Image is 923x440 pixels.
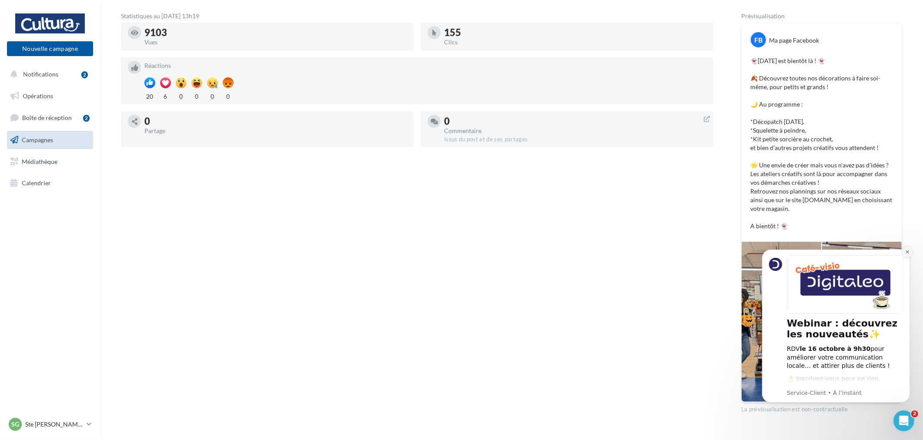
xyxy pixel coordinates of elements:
div: Prévisualisation [741,13,902,19]
div: Vues [144,39,407,45]
div: 0 [191,90,202,101]
button: Notifications 2 [5,65,91,83]
div: 155 [444,28,706,37]
p: Ste [PERSON_NAME] des Bois [25,420,83,429]
span: Calendrier [22,179,51,187]
span: Notifications [23,70,58,78]
div: FB [751,32,766,47]
div: 0 [223,90,234,101]
div: Réactions [144,63,706,69]
span: Médiathèque [22,157,57,165]
p: 👻[DATE] est bientôt là ! 👻 🍂 Découvrez toutes nos décorations à faire soi-même, pour petits et gr... [750,57,893,230]
div: 6 [160,90,171,101]
div: 9103 [144,28,407,37]
a: SG Ste [PERSON_NAME] des Bois [7,416,93,433]
div: 0 [144,117,407,126]
span: Boîte de réception [22,114,72,121]
div: 2 [83,115,90,122]
a: Boîte de réception2 [5,108,95,127]
div: Clics [444,39,706,45]
div: La prévisualisation est non-contractuelle [741,402,902,413]
div: 2 [81,71,88,78]
span: 2 [911,410,918,417]
div: 0 [444,117,706,126]
div: Statistiques au [DATE] 13h19 [121,13,713,19]
span: SG [11,420,19,429]
div: 20 [144,90,155,101]
div: Issus du post et de ses partages [444,136,706,143]
span: Opérations [23,92,53,100]
a: Campagnes [5,131,95,149]
button: Nouvelle campagne [7,41,93,56]
div: Partage [144,128,407,134]
a: Opérations [5,87,95,105]
div: 0 [176,90,187,101]
div: Commentaire [444,128,706,134]
iframe: Intercom live chat [893,410,914,431]
a: Calendrier [5,174,95,192]
a: Médiathèque [5,153,95,171]
div: Ma page Facebook [769,36,819,45]
iframe: Intercom notifications message [749,239,923,436]
div: 0 [207,90,218,101]
span: Campagnes [22,136,53,143]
